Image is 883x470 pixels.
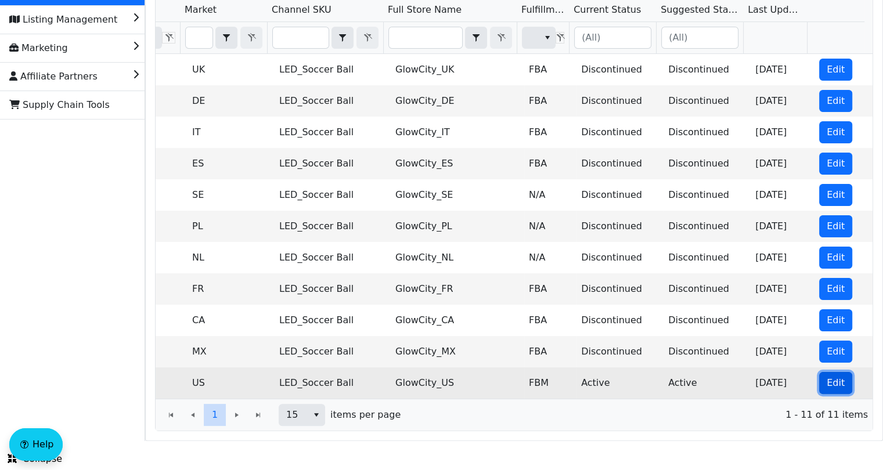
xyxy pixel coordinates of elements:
th: Filter [383,22,517,54]
td: FBA [524,305,576,336]
td: CA [188,305,275,336]
td: [DATE] [751,179,814,211]
td: SE [188,179,275,211]
td: Discontinued [576,336,664,367]
span: 1 [212,408,218,422]
td: FBA [524,273,576,305]
td: N/A [524,242,576,273]
td: LED_Soccer Ball [275,305,391,336]
button: Edit [819,372,852,394]
td: [DATE] [751,85,814,117]
input: (All) [575,27,651,48]
span: Listing Management [9,10,117,29]
button: Edit [819,184,852,206]
div: Page 1 of 1 [156,399,873,431]
td: [DATE] [751,305,814,336]
td: Discontinued [664,85,751,117]
td: [DATE] [751,54,814,85]
td: GlowCity_NL [391,242,524,273]
td: Discontinued [576,242,664,273]
input: Filter [186,27,212,48]
td: NL [188,242,275,273]
td: MX [188,336,275,367]
span: 15 [286,408,301,422]
td: LED_Soccer Ball [275,117,391,148]
span: items per page [330,408,401,422]
span: Supply Chain Tools [9,96,110,114]
td: Discontinued [576,179,664,211]
button: Edit [819,59,852,81]
span: Edit [827,63,845,77]
td: Discontinued [664,336,751,367]
button: Help floatingactionbutton [9,428,63,461]
button: Edit [819,247,852,269]
td: DE [188,85,275,117]
td: FR [188,273,275,305]
td: FBM [524,367,576,399]
td: GlowCity_SE [391,179,524,211]
td: PL [188,211,275,242]
button: Edit [819,90,852,112]
td: [DATE] [751,336,814,367]
td: [DATE] [751,148,814,179]
td: FBA [524,336,576,367]
input: Filter [389,27,462,48]
span: Edit [827,251,845,265]
td: Active [664,367,751,399]
button: Edit [819,121,852,143]
td: Discontinued [664,117,751,148]
td: GlowCity_FR [391,273,524,305]
td: [DATE] [751,273,814,305]
td: FBA [524,117,576,148]
button: Edit [819,153,852,175]
td: GlowCity_US [391,367,524,399]
td: LED_Soccer Ball [275,273,391,305]
td: LED_Soccer Ball [275,148,391,179]
td: LED_Soccer Ball [275,242,391,273]
td: LED_Soccer Ball [275,85,391,117]
td: GlowCity_IT [391,117,524,148]
span: Edit [827,157,845,171]
td: [DATE] [751,117,814,148]
span: Edit [827,376,845,390]
span: Full Store Name [388,3,462,17]
span: Help [33,438,53,451]
td: N/A [524,211,576,242]
button: select [466,27,486,48]
td: Discontinued [664,179,751,211]
span: Current Status [574,3,641,17]
button: Edit [819,309,852,331]
span: Channel SKU [272,3,331,17]
td: FBA [524,85,576,117]
td: LED_Soccer Ball [275,336,391,367]
span: Last Update [748,3,802,17]
td: Discontinued [664,148,751,179]
td: GlowCity_DE [391,85,524,117]
td: ES [188,148,275,179]
td: Discontinued [576,117,664,148]
span: Edit [827,219,845,233]
button: Edit [819,215,852,237]
button: Edit [819,278,852,300]
td: GlowCity_ES [391,148,524,179]
button: Page 1 [204,404,226,426]
td: Discontinued [664,211,751,242]
td: Discontinued [576,305,664,336]
span: Marketing [9,39,68,57]
td: LED_Soccer Ball [275,211,391,242]
span: Choose Operator [331,27,354,49]
button: Edit [819,341,852,363]
td: Discontinued [576,211,664,242]
button: select [332,27,353,48]
td: GlowCity_UK [391,54,524,85]
th: Filter [267,22,383,54]
td: Discontinued [664,305,751,336]
td: LED_Soccer Ball [275,54,391,85]
span: Edit [827,188,845,202]
span: Collapse [8,452,62,466]
td: US [188,367,275,399]
td: Discontinued [576,148,664,179]
td: LED_Soccer Ball [275,179,391,211]
td: UK [188,54,275,85]
td: LED_Soccer Ball [275,367,391,399]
